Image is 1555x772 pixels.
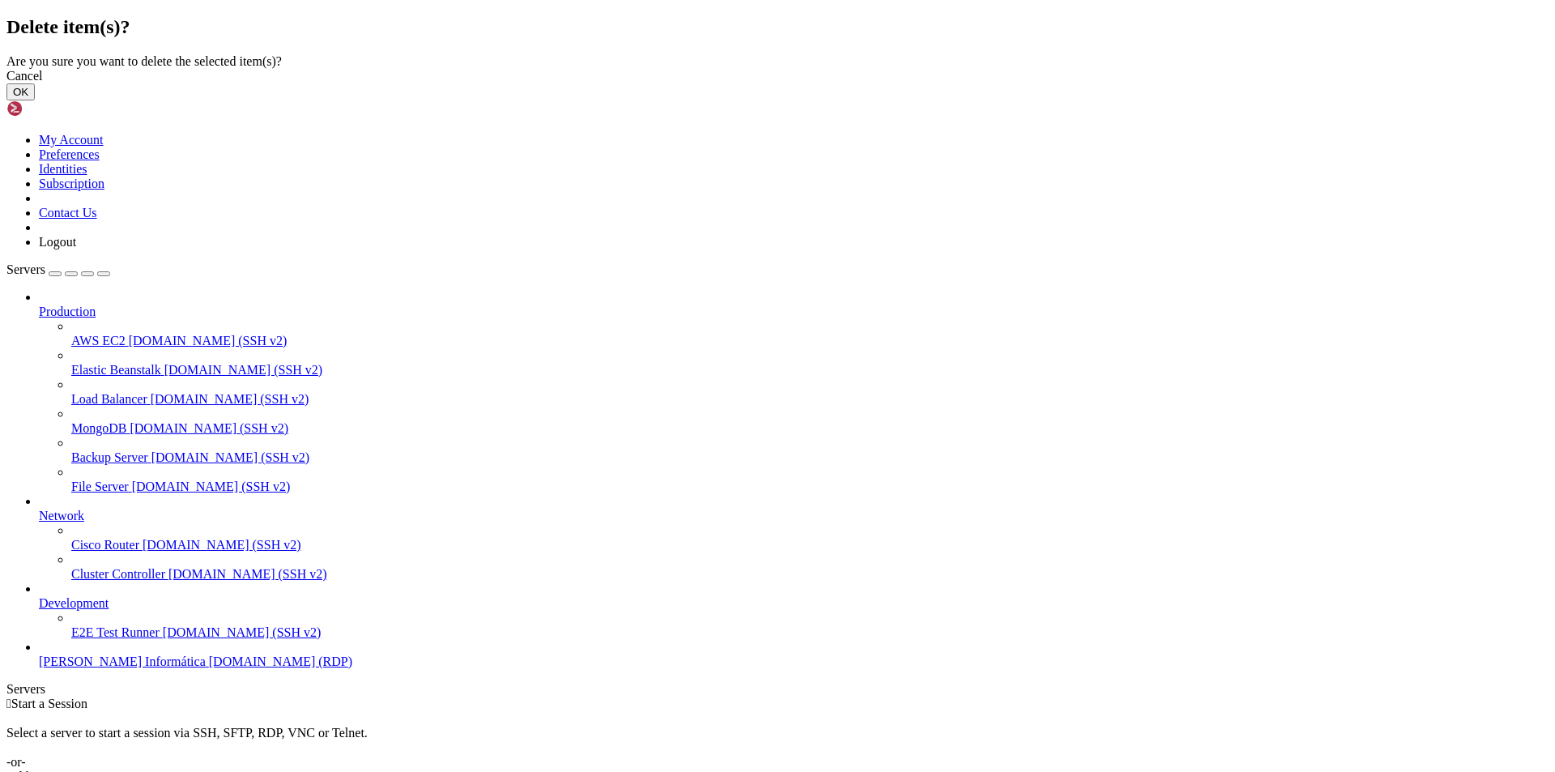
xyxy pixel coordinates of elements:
li: Network [39,494,1549,582]
span: [DOMAIN_NAME] (SSH v2) [129,334,288,348]
a: Servers [6,262,110,276]
span: [DOMAIN_NAME] (SSH v2) [143,538,301,552]
li: Cisco Router [DOMAIN_NAME] (SSH v2) [71,523,1549,552]
span: Servers [6,262,45,276]
li: Load Balancer [DOMAIN_NAME] (SSH v2) [71,377,1549,407]
a: Production [39,305,1549,319]
span: E2E Test Runner [71,625,160,639]
li: Development [39,582,1549,640]
div: Servers [6,682,1549,697]
li: Production [39,290,1549,494]
a: Contact Us [39,206,97,220]
a: Cisco Router [DOMAIN_NAME] (SSH v2) [71,538,1549,552]
li: Elastic Beanstalk [DOMAIN_NAME] (SSH v2) [71,348,1549,377]
span: [DOMAIN_NAME] (SSH v2) [151,450,310,464]
a: MongoDB [DOMAIN_NAME] (SSH v2) [71,421,1549,436]
a: My Account [39,133,104,147]
span: Load Balancer [71,392,147,406]
li: MongoDB [DOMAIN_NAME] (SSH v2) [71,407,1549,436]
span: [DOMAIN_NAME] (SSH v2) [132,480,291,493]
li: File Server [DOMAIN_NAME] (SSH v2) [71,465,1549,494]
a: Development [39,596,1549,611]
a: [PERSON_NAME] Informática [DOMAIN_NAME] (RDP) [39,655,1549,669]
a: Preferences [39,147,100,161]
img: Shellngn [6,100,100,117]
a: Load Balancer [DOMAIN_NAME] (SSH v2) [71,392,1549,407]
div: Select a server to start a session via SSH, SFTP, RDP, VNC or Telnet. -or- [6,711,1549,770]
a: Identities [39,162,87,176]
a: Subscription [39,177,104,190]
a: AWS EC2 [DOMAIN_NAME] (SSH v2) [71,334,1549,348]
span: Production [39,305,96,318]
span: Network [39,509,84,522]
div: Cancel [6,69,1549,83]
span: Start a Session [11,697,87,710]
span: [DOMAIN_NAME] (SSH v2) [130,421,288,435]
div: Are you sure you want to delete the selected item(s)? [6,54,1549,69]
span: Backup Server [71,450,148,464]
a: Cluster Controller [DOMAIN_NAME] (SSH v2) [71,567,1549,582]
span:  [6,697,11,710]
a: Logout [39,235,76,249]
a: Backup Server [DOMAIN_NAME] (SSH v2) [71,450,1549,465]
button: OK [6,83,35,100]
span: [DOMAIN_NAME] (SSH v2) [168,567,327,581]
a: Network [39,509,1549,523]
h2: Delete item(s)? [6,16,1549,38]
span: [DOMAIN_NAME] (RDP) [209,655,352,668]
li: [PERSON_NAME] Informática [DOMAIN_NAME] (RDP) [39,640,1549,669]
li: AWS EC2 [DOMAIN_NAME] (SSH v2) [71,319,1549,348]
span: Elastic Beanstalk [71,363,161,377]
span: File Server [71,480,129,493]
span: [DOMAIN_NAME] (SSH v2) [164,363,323,377]
span: MongoDB [71,421,126,435]
li: Cluster Controller [DOMAIN_NAME] (SSH v2) [71,552,1549,582]
span: Cisco Router [71,538,139,552]
li: Backup Server [DOMAIN_NAME] (SSH v2) [71,436,1549,465]
span: AWS EC2 [71,334,126,348]
a: File Server [DOMAIN_NAME] (SSH v2) [71,480,1549,494]
span: [DOMAIN_NAME] (SSH v2) [151,392,309,406]
li: E2E Test Runner [DOMAIN_NAME] (SSH v2) [71,611,1549,640]
span: Cluster Controller [71,567,165,581]
span: Development [39,596,109,610]
a: E2E Test Runner [DOMAIN_NAME] (SSH v2) [71,625,1549,640]
span: [DOMAIN_NAME] (SSH v2) [163,625,322,639]
a: Elastic Beanstalk [DOMAIN_NAME] (SSH v2) [71,363,1549,377]
span: [PERSON_NAME] Informática [39,655,206,668]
